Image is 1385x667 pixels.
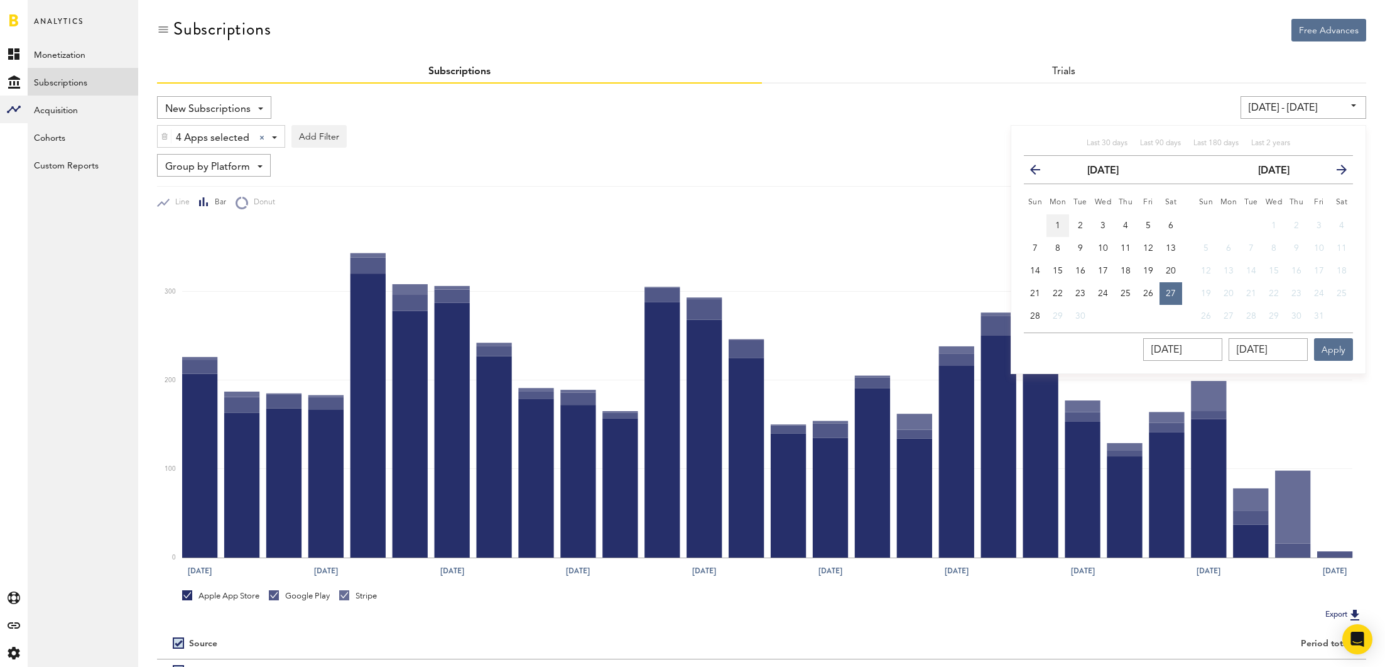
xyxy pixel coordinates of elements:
button: 26 [1137,282,1160,305]
span: 31 [1314,312,1324,321]
button: 23 [1069,282,1092,305]
span: 2 [1078,221,1083,230]
span: 12 [1201,267,1211,275]
span: 9 [1078,244,1083,253]
span: Last 2 years [1251,140,1290,147]
span: 7 [1249,244,1254,253]
button: 17 [1308,260,1330,282]
span: 29 [1053,312,1063,321]
div: Stripe [339,590,377,602]
div: Source [189,639,217,649]
button: Free Advances [1291,19,1366,41]
strong: [DATE] [1087,166,1119,176]
span: Last 30 days [1087,140,1127,147]
span: 20 [1224,289,1234,298]
button: 24 [1092,282,1114,305]
button: 12 [1195,260,1217,282]
span: 18 [1121,267,1131,275]
button: 4 [1330,214,1353,237]
button: 1 [1263,214,1285,237]
span: 22 [1053,289,1063,298]
button: 18 [1330,260,1353,282]
span: 17 [1098,267,1108,275]
a: Cohorts [28,123,138,151]
span: 16 [1291,267,1301,275]
text: [DATE] [818,565,842,576]
span: 2 [1294,221,1299,230]
small: Tuesday [1244,199,1258,206]
button: 13 [1217,260,1240,282]
button: 30 [1285,305,1308,328]
span: 11 [1121,244,1131,253]
button: 2 [1069,214,1092,237]
span: 24 [1314,289,1324,298]
span: 28 [1030,312,1040,321]
button: 14 [1240,260,1263,282]
a: Subscriptions [28,68,138,96]
span: 27 [1166,289,1176,298]
span: 8 [1055,244,1060,253]
button: 29 [1046,305,1069,328]
button: 14 [1024,260,1046,282]
span: 23 [1075,289,1085,298]
button: 7 [1240,237,1263,260]
button: 5 [1195,237,1217,260]
span: 28 [1246,312,1256,321]
button: 5 [1137,214,1160,237]
span: 21 [1030,289,1040,298]
button: 9 [1069,237,1092,260]
span: Line [170,197,190,208]
span: Group by Platform [165,157,250,178]
span: 4 [1339,221,1344,230]
button: Add Filter [291,125,347,148]
span: 25 [1121,289,1131,298]
button: 28 [1024,305,1046,328]
span: 15 [1053,267,1063,275]
button: 21 [1240,282,1263,305]
button: 15 [1263,260,1285,282]
a: Trials [1052,67,1075,77]
button: 21 [1024,282,1046,305]
span: 5 [1203,244,1208,253]
button: 19 [1195,282,1217,305]
text: 200 [165,377,176,383]
button: 6 [1160,214,1182,237]
button: 26 [1195,305,1217,328]
span: 16 [1075,267,1085,275]
span: 3 [1317,221,1322,230]
span: 6 [1168,221,1173,230]
button: 6 [1217,237,1240,260]
span: 1 [1271,221,1276,230]
text: [DATE] [1197,565,1221,576]
button: 16 [1285,260,1308,282]
small: Friday [1143,199,1153,206]
button: 30 [1069,305,1092,328]
text: [DATE] [945,565,969,576]
span: Last 90 days [1140,140,1181,147]
text: 300 [165,289,176,295]
input: __/__/____ [1143,338,1222,361]
span: 10 [1314,244,1324,253]
button: 13 [1160,237,1182,260]
button: 20 [1217,282,1240,305]
text: [DATE] [1323,565,1347,576]
span: 15 [1269,267,1279,275]
button: 7 [1024,237,1046,260]
small: Thursday [1290,199,1304,206]
button: 12 [1137,237,1160,260]
span: 10 [1098,244,1108,253]
small: Monday [1050,199,1067,206]
span: 30 [1075,312,1085,321]
button: 22 [1263,282,1285,305]
span: 19 [1201,289,1211,298]
button: Export [1322,607,1366,623]
button: 16 [1069,260,1092,282]
span: 25 [1337,289,1347,298]
text: [DATE] [188,565,212,576]
button: 23 [1285,282,1308,305]
div: Clear [259,135,264,140]
small: Thursday [1119,199,1133,206]
button: 11 [1114,237,1137,260]
span: Last 180 days [1193,140,1239,147]
div: Apple App Store [182,590,259,602]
